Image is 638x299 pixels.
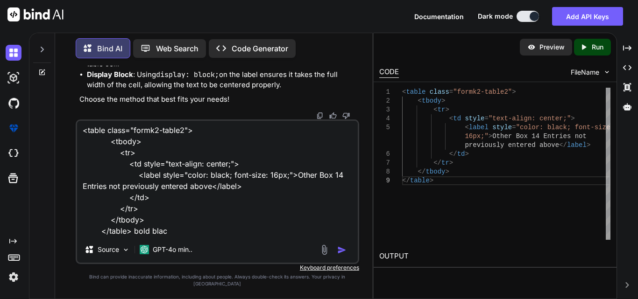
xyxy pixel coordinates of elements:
span: "color: black; font-size: [516,124,614,131]
span: "formk2-table2" [453,88,512,96]
img: GPT-4o mini [140,245,149,254]
strong: Display Block [87,70,133,79]
img: Bind AI [7,7,64,21]
img: chevron down [603,68,611,76]
span: = [484,115,488,122]
span: table [410,177,430,184]
img: copy [316,112,324,119]
span: td [457,150,465,158]
p: Choose the method that best fits your needs! [79,94,357,105]
div: 2 [379,97,390,105]
span: </ [433,159,441,167]
p: Run [592,42,603,52]
img: attachment [319,244,330,255]
p: Source [98,245,119,254]
span: Other Box 14 Entries not [492,132,587,140]
span: label [567,141,587,149]
span: tr [438,106,446,113]
div: CODE [379,67,399,78]
span: > [441,97,445,104]
span: previously entered above [465,141,559,149]
div: 6 [379,150,390,159]
span: style [492,124,512,131]
span: > [571,115,574,122]
img: dislike [342,112,350,119]
img: like [329,112,337,119]
p: Bind AI [97,43,122,54]
span: class [430,88,449,96]
span: tbody [425,168,445,175]
span: tbody [422,97,441,104]
span: > [445,168,449,175]
textarea: <table class="formk2-table2"> <tbody> <tr> <td style="text-align: center;"> <label style="color: ... [77,121,358,236]
div: 5 [379,123,390,132]
img: Pick Models [122,246,130,254]
div: 3 [379,105,390,114]
span: </ [402,177,410,184]
span: < [402,88,406,96]
span: < [449,115,453,122]
div: 8 [379,167,390,176]
button: Add API Keys [552,7,623,26]
span: td [453,115,461,122]
img: premium [6,120,21,136]
span: style [465,115,484,122]
p: Preview [539,42,565,52]
li: : Using on the label ensures it takes the full width of the cell, allowing the text to be centere... [87,70,357,90]
div: 7 [379,159,390,167]
span: table [406,88,425,96]
span: 16px;" [465,132,488,140]
span: </ [559,141,567,149]
span: > [430,177,433,184]
span: < [418,97,422,104]
p: Bind can provide inaccurate information, including about people. Always double-check its answers.... [76,273,359,287]
img: githubDark [6,95,21,111]
span: </ [418,168,426,175]
div: 4 [379,114,390,123]
span: "text-align: center;" [489,115,571,122]
span: = [449,88,453,96]
p: GPT-4o min.. [153,245,192,254]
span: > [449,159,453,167]
div: 1 [379,88,390,97]
span: FileName [571,68,599,77]
span: tr [441,159,449,167]
span: > [489,132,492,140]
p: Web Search [156,43,198,54]
button: Documentation [414,12,464,21]
img: icon [337,245,347,255]
span: = [512,124,516,131]
p: Keyboard preferences [76,264,359,271]
span: label [469,124,489,131]
span: < [465,124,468,131]
span: Dark mode [478,12,513,21]
code: display: block; [156,70,219,79]
span: </ [449,150,457,158]
p: Code Generator [232,43,288,54]
span: > [587,141,590,149]
span: Documentation [414,13,464,21]
img: settings [6,269,21,285]
span: < [433,106,437,113]
img: darkAi-studio [6,70,21,86]
span: > [445,106,449,113]
img: preview [527,43,536,51]
h2: OUTPUT [374,245,617,267]
div: 9 [379,176,390,185]
span: > [465,150,468,158]
span: > [512,88,516,96]
img: cloudideIcon [6,146,21,161]
img: darkChat [6,45,21,61]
